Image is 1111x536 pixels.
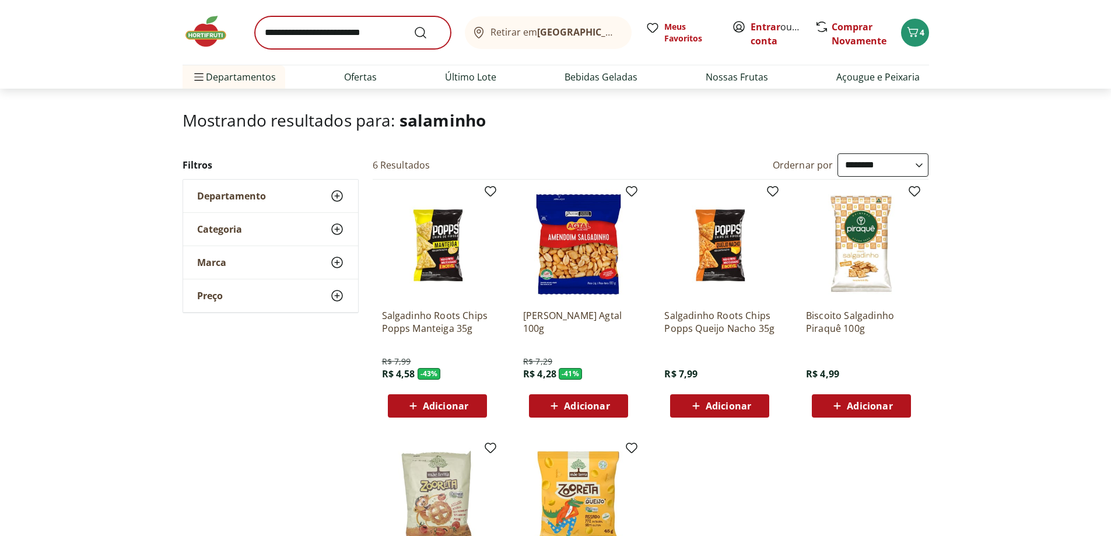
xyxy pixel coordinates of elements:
button: Submit Search [413,26,441,40]
span: R$ 7,99 [382,356,411,367]
button: Adicionar [529,394,628,418]
a: [PERSON_NAME] Agtal 100g [523,309,634,335]
a: Biscoito Salgadinho Piraquê 100g [806,309,917,335]
a: Último Lote [445,70,496,84]
span: Adicionar [564,401,609,411]
a: Salgadinho Roots Chips Popps Manteiga 35g [382,309,493,335]
a: Açougue e Peixaria [836,70,920,84]
span: - 41 % [559,368,582,380]
span: R$ 4,99 [806,367,839,380]
img: Amendoim Salgadinho Agtal 100g [523,189,634,300]
span: ou [751,20,802,48]
a: Criar conta [751,20,815,47]
span: Adicionar [847,401,892,411]
a: Meus Favoritos [646,21,718,44]
span: Preço [197,290,223,302]
span: Categoria [197,223,242,235]
button: Adicionar [670,394,769,418]
label: Ordernar por [773,159,833,171]
span: R$ 4,58 [382,367,415,380]
button: Categoria [183,213,358,246]
input: search [255,16,451,49]
a: Nossas Frutas [706,70,768,84]
b: [GEOGRAPHIC_DATA]/[GEOGRAPHIC_DATA] [537,26,734,38]
button: Preço [183,279,358,312]
img: Hortifruti [183,14,241,49]
span: Adicionar [423,401,468,411]
img: Biscoito Salgadinho Piraquê 100g [806,189,917,300]
a: Salgadinho Roots Chips Popps Queijo Nacho 35g [664,309,775,335]
button: Adicionar [812,394,911,418]
span: Marca [197,257,226,268]
button: Departamento [183,180,358,212]
a: Comprar Novamente [832,20,886,47]
button: Retirar em[GEOGRAPHIC_DATA]/[GEOGRAPHIC_DATA] [465,16,632,49]
span: Meus Favoritos [664,21,718,44]
h2: 6 Resultados [373,159,430,171]
h1: Mostrando resultados para: [183,111,929,129]
span: R$ 7,99 [664,367,698,380]
button: Adicionar [388,394,487,418]
span: - 43 % [418,368,441,380]
a: Entrar [751,20,780,33]
span: Departamento [197,190,266,202]
button: Menu [192,63,206,91]
span: Retirar em [490,27,619,37]
span: R$ 7,29 [523,356,552,367]
span: Adicionar [706,401,751,411]
a: Bebidas Geladas [565,70,637,84]
a: Ofertas [344,70,377,84]
button: Marca [183,246,358,279]
img: Salgadinho Roots Chips Popps Manteiga 35g [382,189,493,300]
img: Salgadinho Roots Chips Popps Queijo Nacho 35g [664,189,775,300]
span: Departamentos [192,63,276,91]
h2: Filtros [183,153,359,177]
button: Carrinho [901,19,929,47]
span: 4 [920,27,924,38]
span: salaminho [399,109,486,131]
span: R$ 4,28 [523,367,556,380]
